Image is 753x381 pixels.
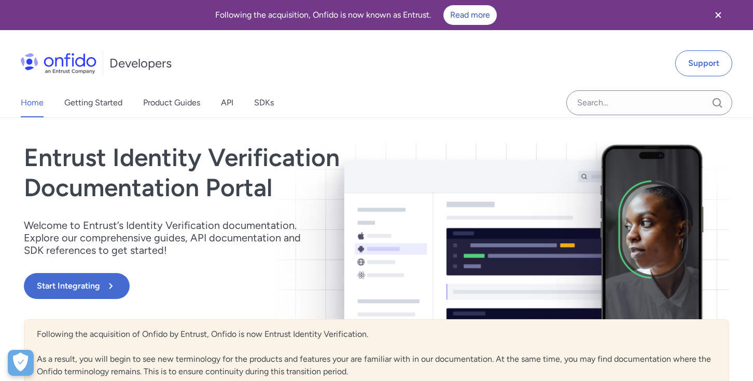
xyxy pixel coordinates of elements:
[21,53,96,74] img: Onfido Logo
[24,143,518,202] h1: Entrust Identity Verification Documentation Portal
[221,88,233,117] a: API
[443,5,497,25] a: Read more
[21,88,44,117] a: Home
[8,350,34,376] div: Cookie Preferences
[675,50,732,76] a: Support
[24,273,518,299] a: Start Integrating
[64,88,122,117] a: Getting Started
[143,88,200,117] a: Product Guides
[109,55,172,72] h1: Developers
[712,9,724,21] svg: Close banner
[699,2,737,28] button: Close banner
[566,90,732,115] input: Onfido search input field
[24,219,314,256] p: Welcome to Entrust’s Identity Verification documentation. Explore our comprehensive guides, API d...
[254,88,274,117] a: SDKs
[24,273,130,299] button: Start Integrating
[12,5,699,25] div: Following the acquisition, Onfido is now known as Entrust.
[8,350,34,376] button: Open Preferences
